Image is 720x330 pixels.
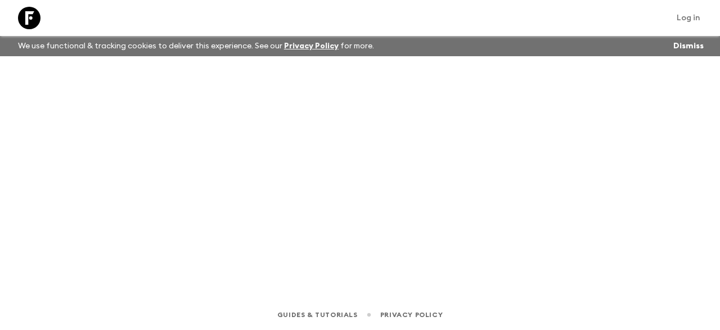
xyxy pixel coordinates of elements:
[277,309,358,321] a: Guides & Tutorials
[380,309,443,321] a: Privacy Policy
[670,38,706,54] button: Dismiss
[284,42,339,50] a: Privacy Policy
[670,10,706,26] a: Log in
[13,36,379,56] p: We use functional & tracking cookies to deliver this experience. See our for more.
